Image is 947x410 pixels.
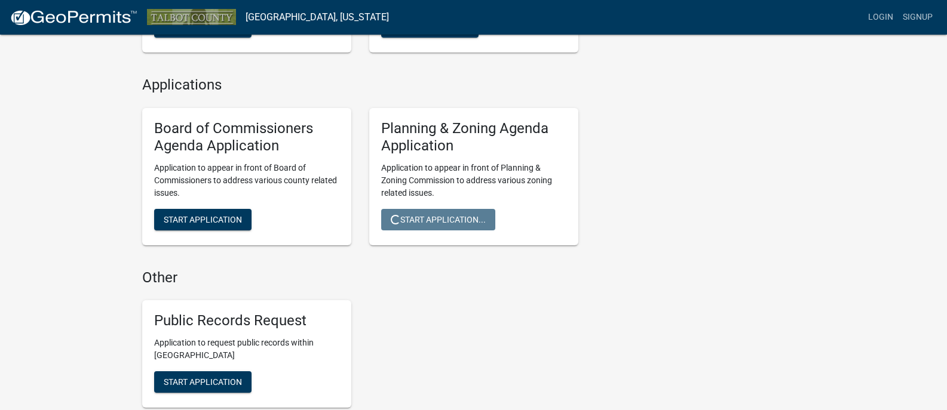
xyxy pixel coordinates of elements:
[142,76,578,94] h4: Applications
[381,162,566,199] p: Application to appear in front of Planning & Zoning Commission to address various zoning related ...
[391,214,486,224] span: Start Application...
[246,7,389,27] a: [GEOGRAPHIC_DATA], [US_STATE]
[381,120,566,155] h5: Planning & Zoning Agenda Application
[154,162,339,199] p: Application to appear in front of Board of Commissioners to address various county related issues.
[164,377,242,387] span: Start Application
[154,120,339,155] h5: Board of Commissioners Agenda Application
[154,209,252,230] button: Start Application
[154,312,339,329] h5: Public Records Request
[147,9,236,25] img: Talbot County, Georgia
[381,209,495,230] button: Start Application...
[154,371,252,393] button: Start Application
[863,6,898,29] a: Login
[164,214,242,224] span: Start Application
[142,269,578,286] h4: Other
[898,6,937,29] a: Signup
[154,337,339,362] p: Application to request public records within [GEOGRAPHIC_DATA]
